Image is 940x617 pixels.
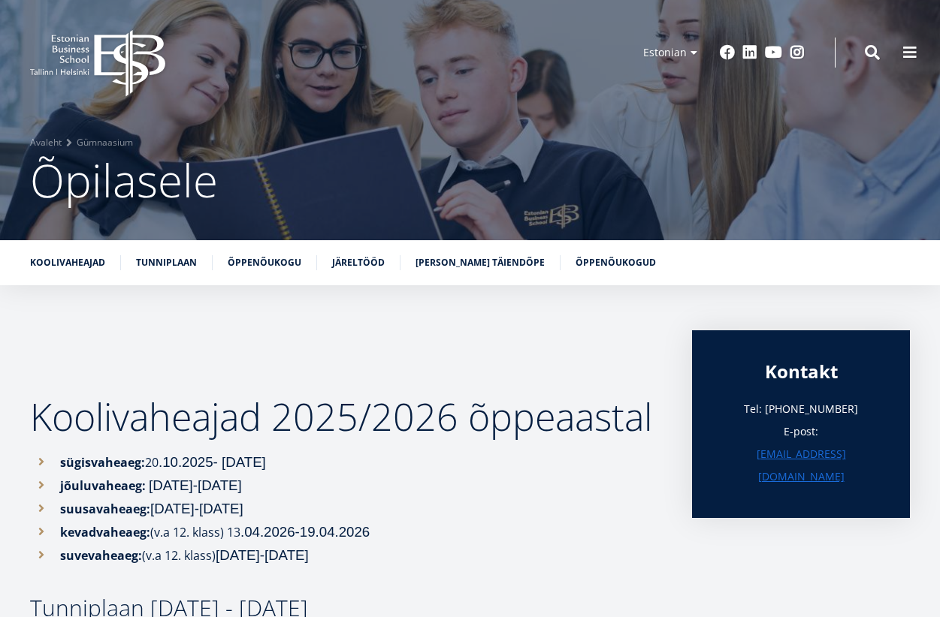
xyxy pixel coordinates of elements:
a: koolivaheajad [30,255,105,270]
a: Youtube [765,45,782,60]
a: Õppenõukogud [576,255,656,270]
p: Tel: [PHONE_NUMBER] E-post: [722,398,880,488]
a: Instagram [790,45,805,60]
strong: sügisvaheaeg: [60,454,145,471]
span: .04.2026-19.04.2026 [240,524,370,540]
a: Avaleht [30,135,62,150]
div: Kontakt [722,360,880,383]
a: tunniplaan [136,255,197,270]
strong: suvevaheaeg: [60,547,142,564]
a: Linkedin [742,45,757,60]
strong: suusavaheaeg: [60,501,150,517]
span: [DATE]-[DATE] [150,501,243,516]
span: [DATE]-[DATE] [216,547,309,563]
span: Õpilasele [30,149,218,211]
a: Gümnaasium [77,135,133,150]
strong: kevadvaheaeg: [60,524,150,540]
li: (v.a 12. klass) [30,543,662,567]
li: 20 [30,450,662,474]
a: Facebook [720,45,735,60]
h2: Koolivaheajad 2025/2026 õppeaastal [30,398,662,435]
a: järeltööd [332,255,385,270]
strong: jõuluvaheaeg: [60,477,146,494]
a: [EMAIL_ADDRESS][DOMAIN_NAME] [722,443,880,488]
a: õppenõukogu [228,255,301,270]
span: [DATE]-[DATE] [149,477,242,493]
span: .10.2025- [DATE] [159,454,266,470]
li: (v.a 12. klass) 13 [30,520,662,543]
a: [PERSON_NAME] täiendõpe [416,255,545,270]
